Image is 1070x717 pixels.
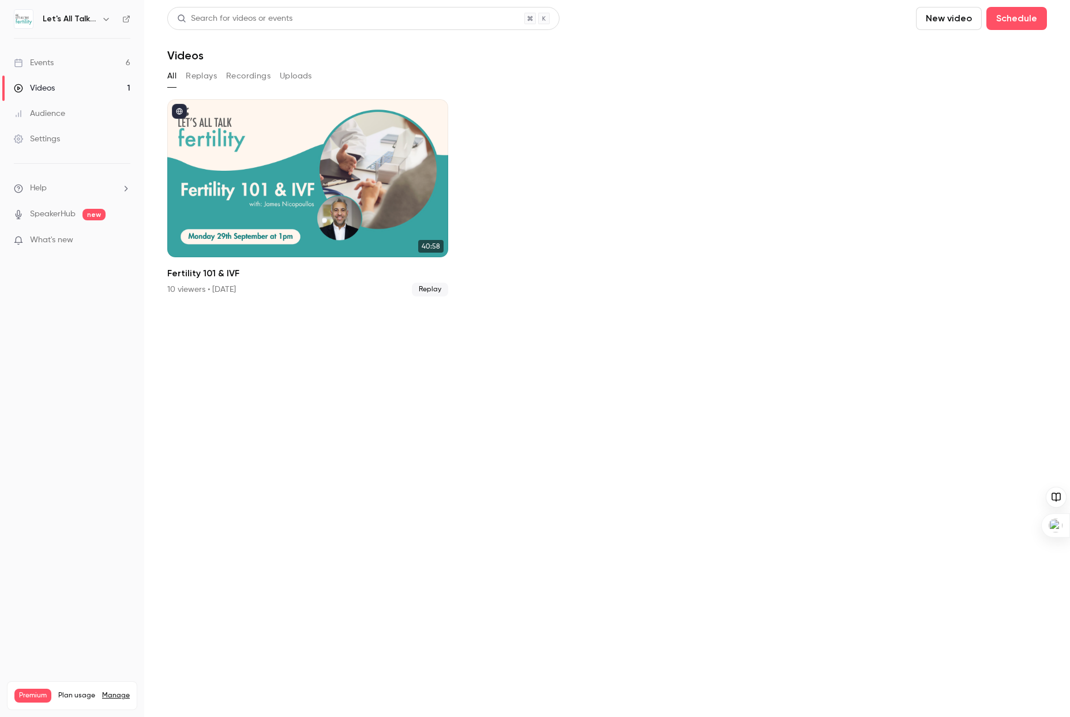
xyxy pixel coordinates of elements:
[14,10,33,28] img: Let's All Talk Fertility Live
[167,67,177,85] button: All
[280,67,312,85] button: Uploads
[167,99,1047,296] ul: Videos
[102,691,130,700] a: Manage
[58,691,95,700] span: Plan usage
[14,57,54,69] div: Events
[172,104,187,119] button: published
[43,13,97,25] h6: Let's All Talk Fertility Live
[177,13,292,25] div: Search for videos or events
[167,266,448,280] h2: Fertility 101 & IVF
[82,209,106,220] span: new
[167,284,236,295] div: 10 viewers • [DATE]
[167,99,448,296] li: Fertility 101 & IVF
[186,67,217,85] button: Replays
[167,48,204,62] h1: Videos
[14,133,60,145] div: Settings
[418,240,444,253] span: 40:58
[14,82,55,94] div: Videos
[412,283,448,296] span: Replay
[14,108,65,119] div: Audience
[986,7,1047,30] button: Schedule
[30,234,73,246] span: What's new
[226,67,271,85] button: Recordings
[14,182,130,194] li: help-dropdown-opener
[167,99,448,296] a: 40:58Fertility 101 & IVF10 viewers • [DATE]Replay
[30,208,76,220] a: SpeakerHub
[117,235,130,246] iframe: Noticeable Trigger
[14,689,51,703] span: Premium
[30,182,47,194] span: Help
[916,7,982,30] button: New video
[167,7,1047,710] section: Videos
